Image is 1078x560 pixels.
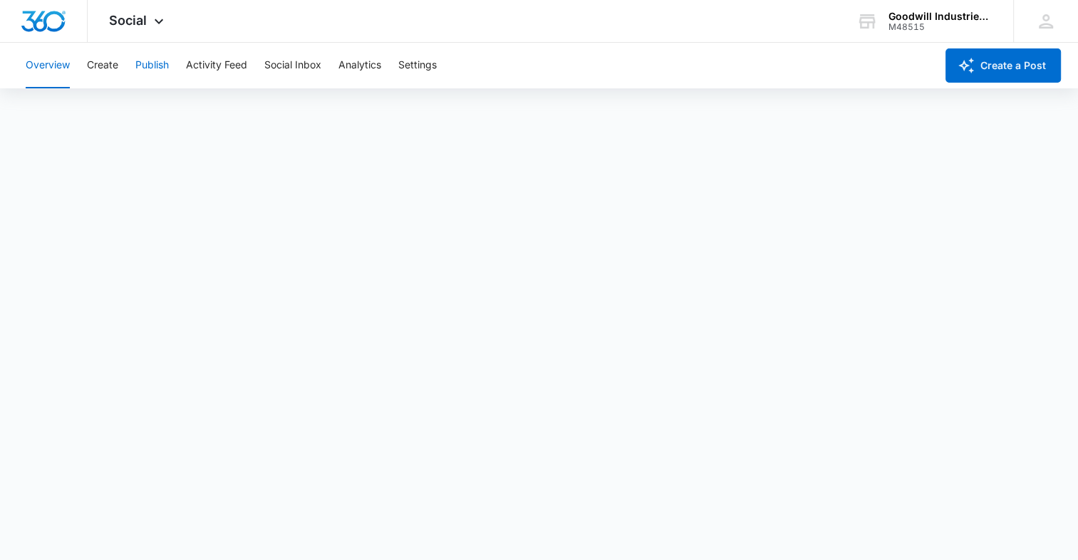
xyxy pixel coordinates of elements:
[398,43,437,88] button: Settings
[109,13,147,28] span: Social
[888,22,993,32] div: account id
[26,43,70,88] button: Overview
[945,48,1061,83] button: Create a Post
[338,43,381,88] button: Analytics
[888,11,993,22] div: account name
[264,43,321,88] button: Social Inbox
[135,43,169,88] button: Publish
[186,43,247,88] button: Activity Feed
[87,43,118,88] button: Create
